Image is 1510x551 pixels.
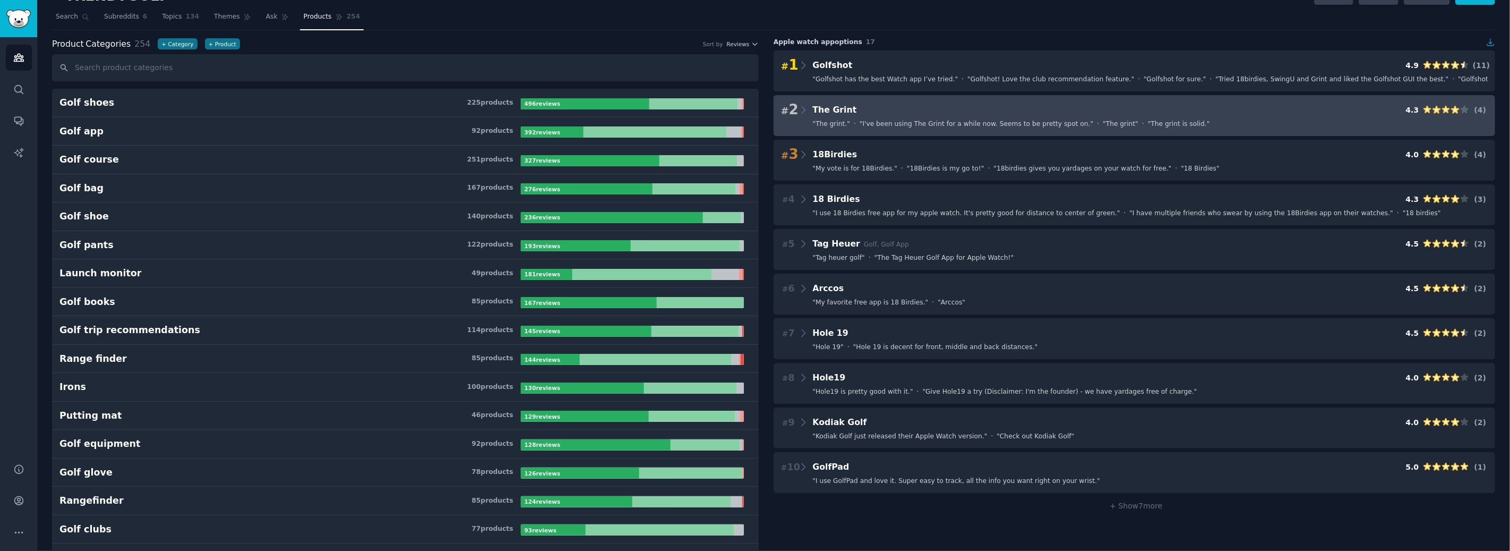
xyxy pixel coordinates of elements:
[782,371,795,385] span: 8
[1406,328,1419,339] div: 4.5
[1473,328,1488,339] div: ( 2 )
[52,38,84,51] span: Product
[59,182,104,195] div: Golf bag
[813,283,844,293] span: Arccos
[525,271,561,277] b: 181 review s
[727,40,759,48] button: Reviews
[727,40,750,48] span: Reviews
[1403,209,1441,218] span: " 18 birdies "
[59,494,124,507] div: Rangefinder
[813,120,851,129] span: " The grint. "
[781,463,787,472] span: #
[1181,164,1220,174] span: " 18 Birdies "
[52,174,759,203] a: Golf bag167products276reviews
[467,212,513,222] div: 140 product s
[864,241,909,248] span: Golf, Golf App
[782,374,788,383] span: #
[854,120,856,129] span: ·
[467,383,513,392] div: 100 product s
[782,282,795,295] span: 6
[6,10,31,28] img: GummySearch logo
[901,164,903,174] span: ·
[471,126,513,136] div: 92 product s
[907,164,984,174] span: " 18Birdies is my go to! "
[52,38,131,51] span: Categories
[813,209,1120,218] span: " I use 18 Birdies free app for my apple watch. It's pretty good for distance to center of green. "
[781,461,800,474] span: 10
[782,329,788,338] span: #
[781,61,789,72] span: #
[782,193,795,206] span: 4
[52,89,759,117] a: Golf shoes225products496reviews
[813,462,850,472] span: GolfPad
[100,9,151,30] a: Subreddits6
[860,120,1093,129] span: " I've been using The Grint for a while now. Seems to be pretty spot on. "
[1473,149,1488,160] div: ( 4 )
[300,9,364,30] a: Products254
[467,240,513,250] div: 122 product s
[1406,60,1419,71] div: 4.9
[1453,75,1455,84] span: ·
[525,527,556,533] b: 93 review s
[59,210,109,223] div: Golf shoe
[59,466,113,479] div: Golf glove
[917,387,919,397] span: ·
[471,297,513,307] div: 85 product s
[813,253,865,263] span: " Tag heuer golf "
[1144,75,1206,84] span: " Golfshot for sure. "
[988,164,990,174] span: ·
[962,75,964,84] span: ·
[1148,120,1210,129] span: " The grint is solid. "
[59,324,200,337] div: Golf trip recommendations
[874,253,1014,263] span: " The Tag Heuer Golf App for Apple Watch! "
[1138,75,1140,84] span: ·
[52,373,759,402] a: Irons100products130reviews
[59,153,119,166] div: Golf course
[525,385,561,391] b: 130 review s
[1473,462,1488,473] div: ( 1 )
[1473,372,1488,384] div: ( 2 )
[52,402,759,430] a: Putting mat46products129reviews
[134,39,150,49] span: 254
[471,269,513,278] div: 49 product s
[52,345,759,374] a: Range finder85products144reviews
[1473,105,1488,116] div: ( 4 )
[471,411,513,420] div: 46 product s
[59,409,122,422] div: Putting mat
[525,470,561,477] b: 126 review s
[525,214,561,221] b: 236 review s
[266,12,278,22] span: Ask
[1124,209,1126,218] span: ·
[525,498,561,505] b: 124 review s
[59,125,104,138] div: Golf app
[991,432,993,442] span: ·
[932,298,934,308] span: ·
[471,439,513,449] div: 92 product s
[813,164,898,174] span: " My vote is for 18Birdies. "
[938,298,965,308] span: " Arccos "
[525,357,561,363] b: 144 review s
[471,468,513,477] div: 78 product s
[813,372,846,383] span: Hole19
[813,328,848,338] span: Hole 19
[467,155,513,165] div: 251 product s
[782,416,795,429] span: 9
[813,239,861,249] span: Tag Heuer
[52,146,759,174] a: Golf course251products327reviews
[1142,120,1144,129] span: ·
[781,106,789,116] span: #
[1406,417,1419,428] div: 4.0
[1216,75,1449,84] span: " Tried 18birdies, SwingU and Grint and liked the Golfshot GUI the best. "
[782,285,788,293] span: #
[59,523,111,536] div: Golf clubs
[813,75,958,84] span: " Golfshot has the best Watch app I’ve tried. "
[1406,149,1419,160] div: 4.0
[525,328,561,334] b: 145 review s
[52,202,759,231] a: Golf shoe140products236reviews
[52,117,759,146] a: Golf app92products392reviews
[59,380,86,394] div: Irons
[467,326,513,335] div: 114 product s
[158,38,197,49] button: +Category
[1473,417,1488,428] div: ( 2 )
